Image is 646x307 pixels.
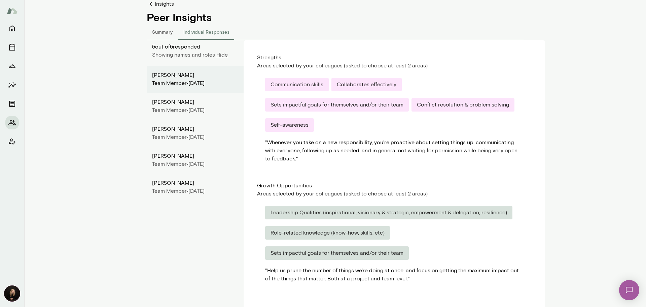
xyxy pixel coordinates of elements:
div: Leadership Qualities (inspirational, visionary & strategic, empowerment & delegation, resilience) [265,206,512,219]
div: " Whenever you take on a new responsibility, you're proactive about setting things up, communicat... [265,139,524,163]
div: [PERSON_NAME] [152,152,238,160]
div: [DATE] [152,133,238,141]
div: Growth Opportunities [257,182,532,190]
div: [PERSON_NAME]Team Member•[DATE] [147,120,244,147]
div: Communication skills [265,78,329,91]
div: Sets impactful goals for themselves and/or their team [265,98,409,112]
div: Team Member • [152,106,188,114]
div: [DATE] [152,79,238,87]
button: Home [5,22,19,35]
div: Sets impactful goals for themselves and/or their team [265,246,409,260]
p: Showing names and roles [152,51,216,59]
div: [PERSON_NAME]Team Member•[DATE] [147,66,244,93]
div: Areas selected by your colleagues (asked to choose at least 2 areas) [257,190,532,198]
div: [PERSON_NAME]Team Member•[DATE] [147,174,244,201]
button: Client app [5,135,19,148]
div: Team Member • [152,79,188,87]
div: [PERSON_NAME]Team Member•[DATE] [147,93,244,120]
div: [PERSON_NAME]Team Member•[DATE] [147,147,244,174]
button: Summary [147,24,178,40]
div: [PERSON_NAME] [152,179,238,187]
div: Team Member • [152,133,188,141]
div: Areas selected by your colleagues (asked to choose at least 2 areas) [257,62,532,70]
div: Role-related knowledge (know-how, skills, etc) [265,226,390,240]
div: [PERSON_NAME] [152,125,238,133]
div: Conflict resolution & problem solving [411,98,514,112]
div: Team Member • [152,160,188,168]
p: 5 out of 5 responded [152,43,244,51]
button: Growth Plan [5,59,19,73]
p: Hide [216,51,228,59]
button: Individual Responses [178,24,235,40]
div: [PERSON_NAME] [152,71,238,79]
button: Sessions [5,40,19,54]
div: " Help us prune the number of things we're doing at once, and focus on getting the maximum impact... [265,267,524,283]
img: Carmela Fortin [4,285,20,302]
img: Mento [7,4,17,17]
div: responses-tab [147,24,524,40]
div: [DATE] [152,106,238,114]
div: [DATE] [152,187,238,195]
div: Strengths [257,54,532,62]
div: [PERSON_NAME] [152,98,238,106]
div: [DATE] [152,160,238,168]
button: Members [5,116,19,129]
div: Collaborates effectively [331,78,402,91]
button: Insights [5,78,19,92]
button: Documents [5,97,19,111]
div: Team Member • [152,187,188,195]
div: Self-awareness [265,118,314,132]
h4: Peer Insights [147,11,524,24]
